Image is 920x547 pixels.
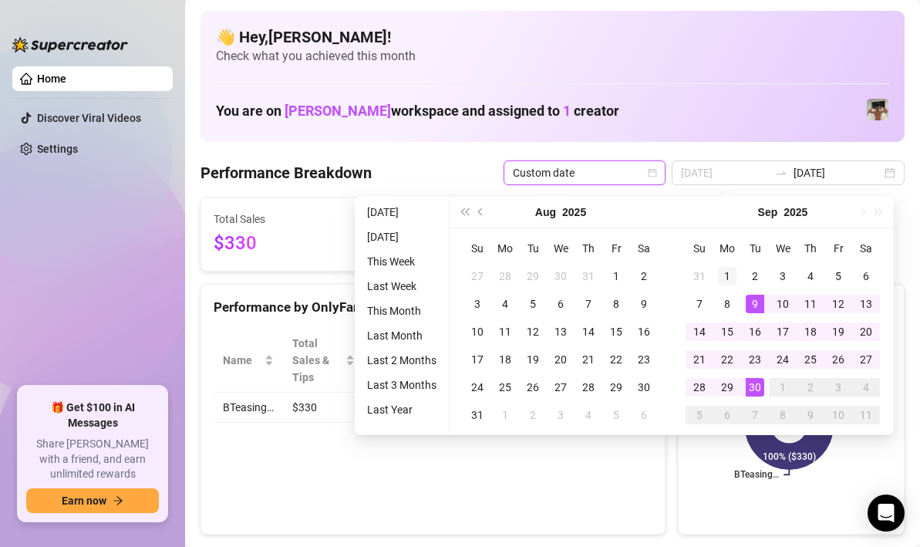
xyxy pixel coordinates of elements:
[686,346,713,373] td: 2025-09-21
[551,295,570,313] div: 6
[857,350,875,369] div: 27
[769,401,797,429] td: 2025-10-08
[12,37,128,52] img: logo-BBDzfeDw.svg
[829,350,848,369] div: 26
[746,378,764,397] div: 30
[463,373,491,401] td: 2025-08-24
[579,295,598,313] div: 7
[824,235,852,262] th: Fr
[491,373,519,401] td: 2025-08-25
[773,267,792,285] div: 3
[801,295,820,313] div: 11
[37,112,141,124] a: Discover Viral Videos
[547,346,575,373] td: 2025-08-20
[491,262,519,290] td: 2025-07-28
[575,346,602,373] td: 2025-08-21
[630,346,658,373] td: 2025-08-23
[741,290,769,318] td: 2025-09-09
[463,318,491,346] td: 2025-08-10
[797,262,824,290] td: 2025-09-04
[463,262,491,290] td: 2025-07-27
[285,103,391,119] span: [PERSON_NAME]
[713,373,741,401] td: 2025-09-29
[829,267,848,285] div: 5
[824,290,852,318] td: 2025-09-12
[635,267,653,285] div: 2
[491,346,519,373] td: 2025-08-18
[468,322,487,341] div: 10
[769,318,797,346] td: 2025-09-17
[524,378,542,397] div: 26
[824,373,852,401] td: 2025-10-03
[648,168,657,177] span: calendar
[852,290,880,318] td: 2025-09-13
[496,378,514,397] div: 25
[496,350,514,369] div: 18
[797,401,824,429] td: 2025-10-09
[519,290,547,318] td: 2025-08-05
[690,295,709,313] div: 7
[575,290,602,318] td: 2025-08-07
[524,350,542,369] div: 19
[524,322,542,341] div: 12
[496,322,514,341] div: 11
[686,401,713,429] td: 2025-10-05
[773,350,792,369] div: 24
[857,322,875,341] div: 20
[718,406,736,424] div: 6
[361,203,443,221] li: [DATE]
[824,401,852,429] td: 2025-10-10
[735,470,780,481] text: BTeasing…
[491,235,519,262] th: Mo
[690,267,709,285] div: 31
[62,495,106,507] span: Earn now
[547,235,575,262] th: We
[769,290,797,318] td: 2025-09-10
[852,318,880,346] td: 2025-09-20
[801,267,820,285] div: 4
[718,322,736,341] div: 15
[690,350,709,369] div: 21
[473,197,490,228] button: Previous month (PageUp)
[690,378,709,397] div: 28
[579,350,598,369] div: 21
[547,262,575,290] td: 2025-07-30
[283,329,364,393] th: Total Sales & Tips
[852,346,880,373] td: 2025-09-27
[468,267,487,285] div: 27
[26,400,159,431] span: 🎁 Get $100 in AI Messages
[630,373,658,401] td: 2025-08-30
[824,346,852,373] td: 2025-09-26
[524,267,542,285] div: 29
[463,401,491,429] td: 2025-08-31
[824,318,852,346] td: 2025-09-19
[361,400,443,419] li: Last Year
[630,401,658,429] td: 2025-09-06
[496,295,514,313] div: 4
[551,322,570,341] div: 13
[852,235,880,262] th: Sa
[829,378,848,397] div: 3
[519,262,547,290] td: 2025-07-29
[686,373,713,401] td: 2025-09-28
[361,376,443,394] li: Last 3 Months
[741,235,769,262] th: Tu
[214,393,283,423] td: BTeasing…
[852,373,880,401] td: 2025-10-04
[562,197,586,228] button: Choose a year
[857,267,875,285] div: 6
[773,322,792,341] div: 17
[361,252,443,271] li: This Week
[775,167,787,179] span: to
[602,373,630,401] td: 2025-08-29
[468,350,487,369] div: 17
[607,378,625,397] div: 29
[602,290,630,318] td: 2025-08-08
[829,295,848,313] div: 12
[686,290,713,318] td: 2025-09-07
[361,351,443,370] li: Last 2 Months
[746,322,764,341] div: 16
[713,235,741,262] th: Mo
[579,378,598,397] div: 28
[829,406,848,424] div: 10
